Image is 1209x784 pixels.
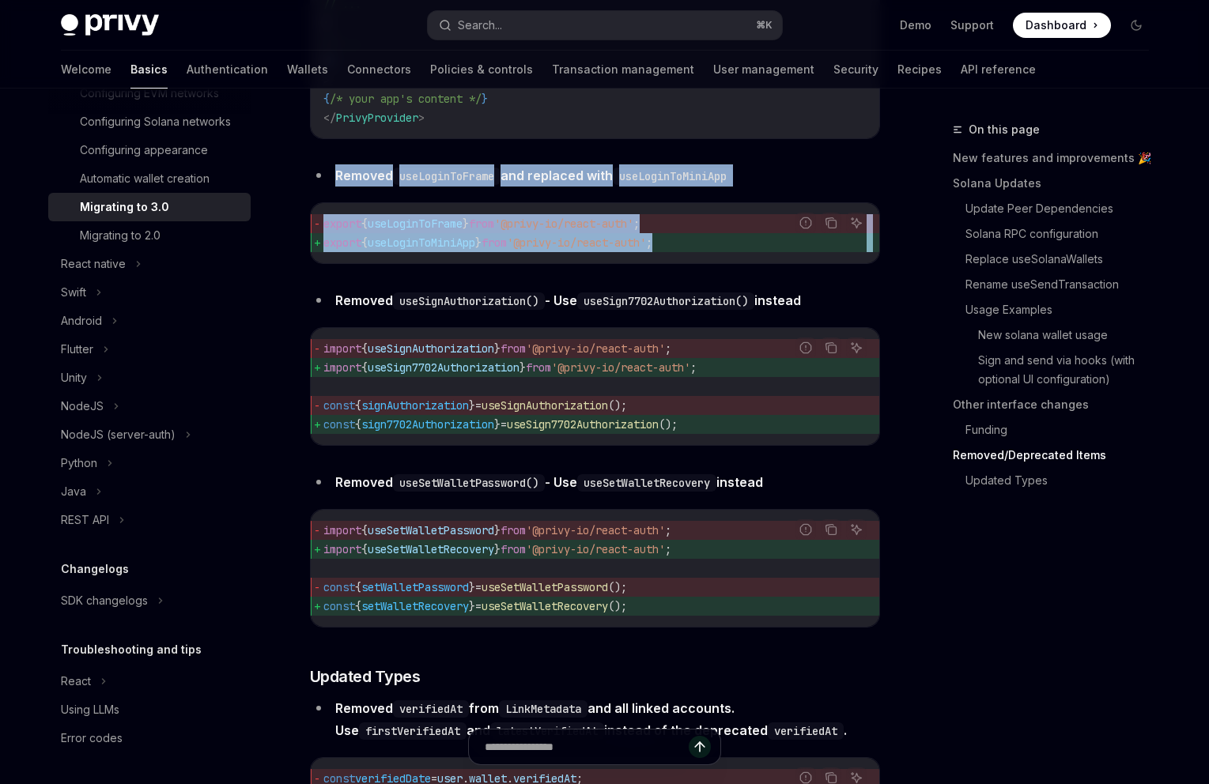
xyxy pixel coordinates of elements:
a: Migrating to 2.0 [48,221,251,250]
span: (); [608,580,627,594]
span: Updated Types [310,665,421,688]
div: Java [61,482,86,501]
a: Update Peer Dependencies [965,196,1162,221]
span: = [475,580,482,594]
span: useSign7702Authorization [507,417,659,432]
a: Usage Examples [965,297,1162,322]
div: Python [61,454,97,473]
span: { [361,236,368,250]
code: latestVerifiedAt [490,722,604,740]
span: > [418,111,425,125]
div: Using LLMs [61,700,119,719]
button: Send message [689,736,711,758]
div: Automatic wallet creation [80,169,210,188]
span: from [469,217,494,231]
span: (); [608,599,627,613]
span: '@privy-io/react-auth' [494,217,633,231]
span: } [463,217,469,231]
span: useLoginToFrame [368,217,463,231]
a: Demo [900,17,931,33]
span: setWalletPassword [361,580,469,594]
a: Wallets [287,51,328,89]
span: useSignAuthorization [482,398,608,413]
div: Configuring Solana networks [80,112,231,131]
span: import [323,523,361,537]
button: Ask AI [846,337,867,358]
span: { [361,360,368,375]
code: useSign7702Authorization() [577,292,754,310]
a: Dashboard [1013,13,1111,38]
a: Migrating to 3.0 [48,193,251,221]
code: useSignAuthorization() [393,292,545,310]
span: '@privy-io/react-auth' [507,236,646,250]
span: } [482,92,488,106]
a: Sign and send via hooks (with optional UI configuration) [978,348,1162,392]
span: (); [608,398,627,413]
button: Copy the contents from the code block [821,519,841,540]
span: sign7702Authorization [361,417,494,432]
span: } [469,580,475,594]
span: export [323,217,361,231]
a: Welcome [61,51,111,89]
span: = [475,599,482,613]
span: useSetWalletRecovery [368,542,494,556]
a: Configuring Solana networks [48,107,251,136]
div: NodeJS (server-auth) [61,425,176,444]
span: { [355,417,361,432]
span: ⌘ K [756,19,773,32]
span: useSetWalletPassword [482,580,608,594]
a: Other interface changes [953,392,1162,417]
span: ; [665,341,671,356]
button: Toggle dark mode [1124,13,1149,38]
strong: Removed and replaced with [335,168,733,183]
span: } [494,542,501,556]
div: Android [61,311,102,330]
img: dark logo [61,14,159,36]
span: import [323,542,361,556]
div: Migrating to 2.0 [80,226,161,245]
div: NodeJS [61,397,104,416]
span: } [494,523,501,537]
span: import [323,360,361,375]
a: Connectors [347,51,411,89]
span: } [469,398,475,413]
a: New features and improvements 🎉 [953,145,1162,171]
span: const [323,580,355,594]
div: React [61,672,91,691]
button: Search...⌘K [428,11,782,40]
span: '@privy-io/react-auth' [526,542,665,556]
strong: Removed from and all linked accounts. Use and instead of the deprecated . [335,700,847,738]
code: LinkMetadata [499,700,587,718]
span: ; [646,236,652,250]
span: from [501,542,526,556]
span: } [494,417,501,432]
span: const [323,417,355,432]
button: Report incorrect code [795,337,816,358]
span: import [323,341,361,356]
div: SDK changelogs [61,591,148,610]
span: { [355,599,361,613]
span: { [361,217,368,231]
strong: Removed - Use instead [335,292,801,308]
div: Swift [61,283,86,302]
code: useSetWalletRecovery [577,474,716,492]
a: Error codes [48,724,251,752]
span: On this page [969,120,1040,139]
span: { [361,542,368,556]
a: Solana Updates [953,171,1162,196]
a: Using LLMs [48,695,251,724]
strong: Removed - Use instead [335,474,763,490]
div: React native [61,254,126,273]
code: verifiedAt [393,700,469,718]
span: from [501,523,526,537]
span: } [494,341,501,356]
span: const [323,599,355,613]
span: = [501,417,507,432]
a: Security [833,51,878,89]
span: { [355,398,361,413]
a: Removed/Deprecated Items [953,443,1162,468]
span: { [361,523,368,537]
span: /* your app's content */ [330,92,482,106]
a: Policies & controls [430,51,533,89]
span: Dashboard [1026,17,1086,33]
